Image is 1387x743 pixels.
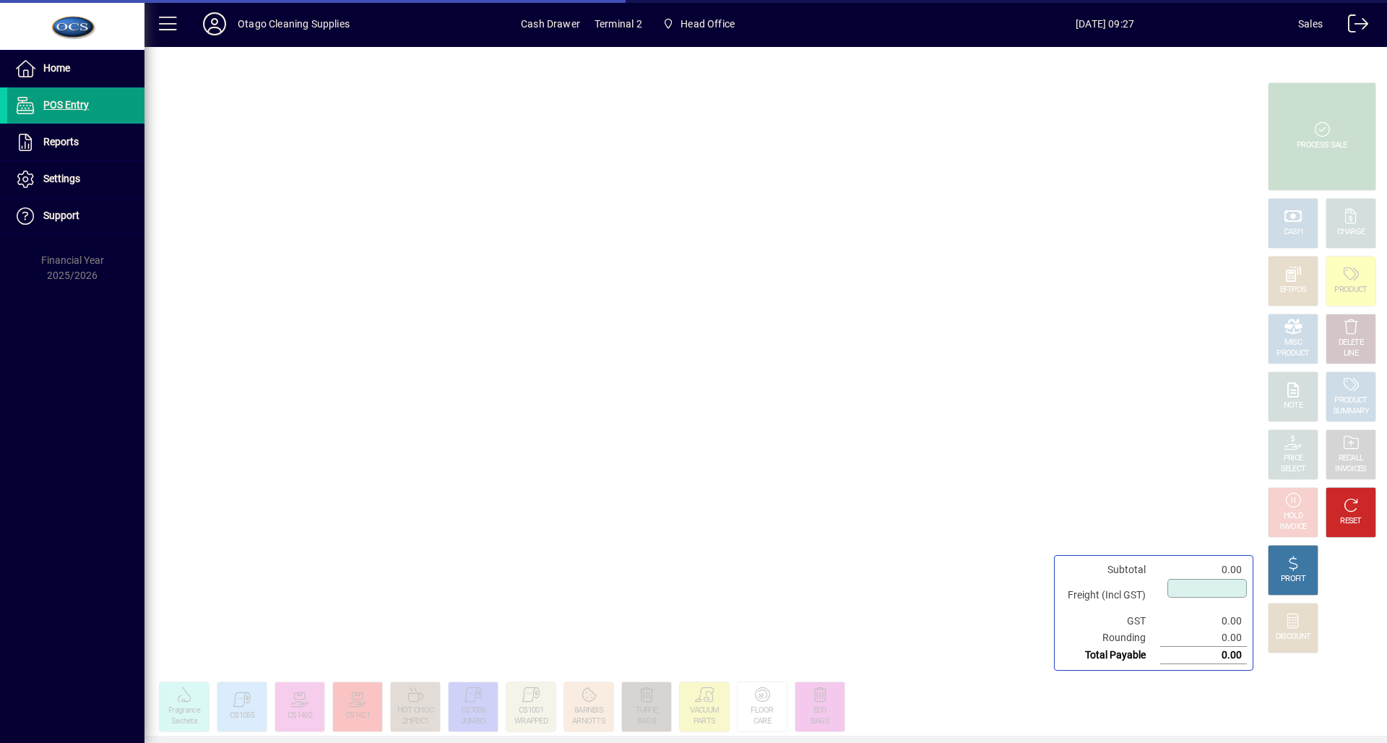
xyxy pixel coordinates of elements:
a: Home [7,51,144,87]
td: Total Payable [1060,647,1160,664]
div: Sachets [171,716,197,727]
div: HOT CHOC [397,705,433,716]
div: PROCESS SALE [1297,140,1347,151]
td: Freight (Incl GST) [1060,578,1160,613]
div: INVOICES [1335,464,1366,475]
span: POS Entry [43,99,89,111]
div: CARE [753,716,771,727]
div: TUFFIE [636,705,658,716]
td: Rounding [1060,630,1160,647]
div: EFTPOS [1280,285,1307,296]
div: HOLD [1284,511,1302,522]
div: RESET [1340,516,1362,527]
div: BAGS [637,716,656,727]
div: NOTE [1284,400,1302,411]
div: INVOICE [1279,522,1306,533]
td: 0.00 [1160,630,1247,647]
div: DELETE [1339,338,1363,348]
div: Sales [1298,12,1323,35]
span: Support [43,210,79,221]
div: PRODUCT [1334,395,1367,406]
div: CS1421 [345,710,370,721]
td: Subtotal [1060,562,1160,578]
span: Reports [43,136,79,147]
div: ECO [813,705,827,716]
span: Home [43,62,70,74]
div: ARNOTTS [572,716,605,727]
a: Reports [7,124,144,160]
div: CASH [1284,227,1302,238]
span: [DATE] 09:27 [912,12,1298,35]
div: FLOOR [751,705,774,716]
td: 0.00 [1160,562,1247,578]
div: WRAPPED [514,716,548,727]
button: Profile [191,11,238,37]
td: 0.00 [1160,647,1247,664]
div: PRODUCT [1276,348,1309,359]
div: 8ARNBIS [574,705,603,716]
a: Logout [1337,3,1369,50]
div: RECALL [1339,453,1364,464]
span: Head Office [680,12,735,35]
div: CHARGE [1337,227,1365,238]
span: Cash Drawer [521,12,580,35]
div: CS1055 [230,710,254,721]
div: BAGS [811,716,829,727]
span: Settings [43,173,80,184]
div: MISC [1284,338,1302,348]
div: CS1402 [288,710,312,721]
div: PRICE [1284,453,1303,464]
div: VACUUM [690,705,720,716]
a: Support [7,198,144,234]
div: 2HPDC1 [402,716,429,727]
div: LINE [1344,348,1358,359]
td: GST [1060,613,1160,630]
td: 0.00 [1160,613,1247,630]
span: Head Office [657,11,740,37]
span: Terminal 2 [595,12,642,35]
div: Otago Cleaning Supplies [238,12,350,35]
a: Settings [7,161,144,197]
div: SUMMARY [1333,406,1369,417]
div: Fragrance [168,705,200,716]
div: CS1001 [519,705,543,716]
div: PRODUCT [1334,285,1367,296]
div: CS7006 [461,705,485,716]
div: DISCOUNT [1276,632,1310,643]
div: JUMBO [461,716,486,727]
div: PARTS [693,716,716,727]
div: PROFIT [1281,574,1305,585]
div: SELECT [1281,464,1306,475]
